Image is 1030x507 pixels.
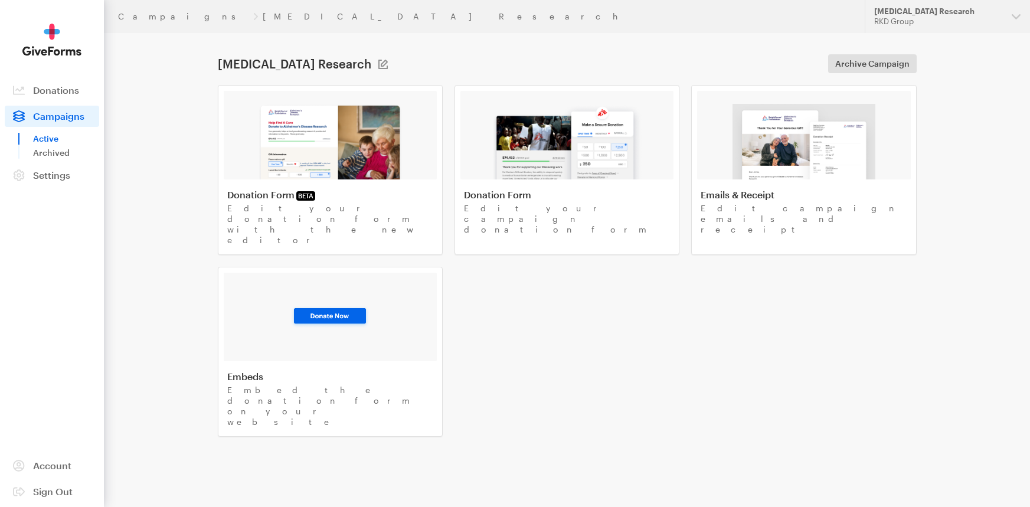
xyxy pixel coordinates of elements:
[218,267,443,437] a: Embeds Embed the donation form on your website
[218,85,443,255] a: Donation FormBETA Edit your donation form with the new editor
[835,57,910,71] span: Archive Campaign
[5,80,99,101] a: Donations
[263,12,638,21] a: [MEDICAL_DATA] Research
[33,486,73,497] span: Sign Out
[296,191,315,201] span: BETA
[118,12,248,21] a: Campaigns
[218,57,371,71] h1: [MEDICAL_DATA] Research
[874,17,1002,27] div: RKD Group
[733,104,875,179] img: image-3-0695904bd8fc2540e7c0ed4f0f3f42b2ae7fdd5008376bfc2271839042c80776.png
[290,305,370,329] img: image-3-93ee28eb8bf338fe015091468080e1db9f51356d23dce784fdc61914b1599f14.png
[258,104,403,179] img: image-1-83ed7ead45621bf174d8040c5c72c9f8980a381436cbc16a82a0f79bcd7e5139.png
[5,165,99,186] a: Settings
[691,85,916,255] a: Emails & Receipt Edit campaign emails and receipt
[492,104,642,179] img: image-2-e181a1b57a52e92067c15dabc571ad95275de6101288912623f50734140ed40c.png
[33,146,99,160] a: Archived
[701,203,907,235] p: Edit campaign emails and receipt
[227,385,433,427] p: Embed the donation form on your website
[33,84,79,96] span: Donations
[227,371,433,382] h4: Embeds
[22,24,81,56] img: GiveForms
[33,110,84,122] span: Campaigns
[5,481,99,502] a: Sign Out
[33,169,70,181] span: Settings
[33,132,99,146] a: Active
[701,189,907,201] h4: Emails & Receipt
[5,106,99,127] a: Campaigns
[874,6,1002,17] div: [MEDICAL_DATA] Research
[828,54,917,73] a: Archive Campaign
[227,189,433,201] h4: Donation Form
[5,455,99,476] a: Account
[33,460,71,471] span: Account
[464,189,670,201] h4: Donation Form
[454,85,679,255] a: Donation Form Edit your campaign donation form
[227,203,433,246] p: Edit your donation form with the new editor
[464,203,670,235] p: Edit your campaign donation form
